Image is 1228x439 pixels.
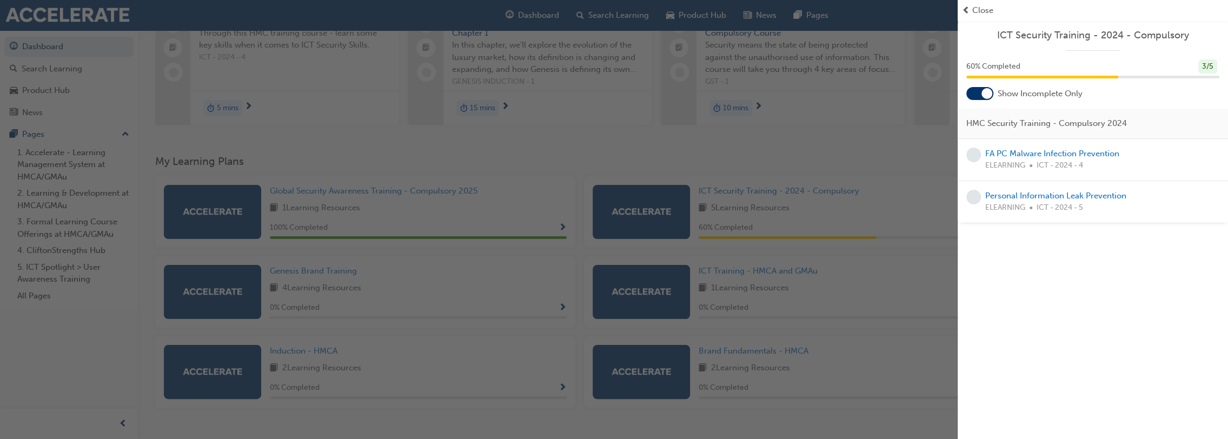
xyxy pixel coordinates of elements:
[966,29,1219,42] a: ICT Security Training - 2024 - Compulsory
[985,149,1119,158] a: FA PC Malware Infection Prevention
[998,88,1083,100] span: Show Incomplete Only
[966,190,981,204] span: learningRecordVerb_NONE-icon
[985,159,1025,172] span: ELEARNING
[966,117,1127,130] span: HMC Security Training - Compulsory 2024
[1037,159,1083,172] span: ICT - 2024 - 4
[985,202,1025,214] span: ELEARNING
[972,4,993,17] span: Close
[966,148,981,162] span: learningRecordVerb_NONE-icon
[985,191,1126,201] a: Personal Information Leak Prevention
[1198,59,1217,74] div: 3 / 5
[962,4,970,17] span: prev-icon
[966,61,1020,73] span: 60 % Completed
[1037,202,1083,214] span: ICT - 2024 - 5
[962,4,1224,17] button: prev-iconClose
